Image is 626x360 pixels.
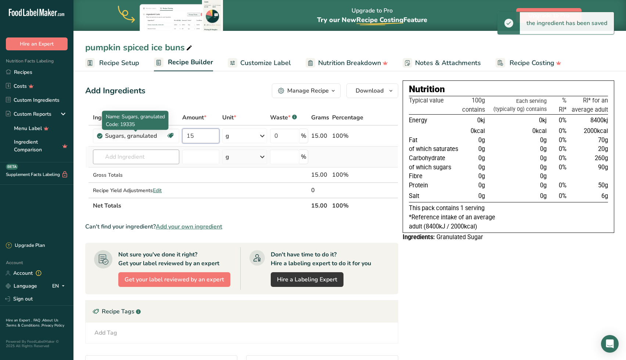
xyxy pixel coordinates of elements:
[409,82,608,96] div: Nutrition
[409,172,461,181] td: Fibre
[409,163,461,172] td: of which sugars
[93,150,179,164] input: Add Ingredient
[403,55,481,71] a: Notes & Attachments
[486,96,548,115] th: Each serving (typically 0g) contains
[520,12,614,34] div: the ingredient has been saved
[332,170,363,179] div: 100%
[559,182,566,189] span: 0%
[528,11,569,20] span: Upgrade to Pro
[496,55,561,71] a: Recipe Costing
[85,55,139,71] a: Recipe Setup
[409,214,495,230] span: *Reference intake of an average adult (8400kJ / 2000kcal)
[156,222,222,231] span: Add your own ingredient
[311,186,329,195] div: 0
[99,58,139,68] span: Recipe Setup
[106,121,135,128] span: Code: 19335
[153,187,162,194] span: Edit
[409,190,461,202] td: Salt
[540,155,547,162] span: 0g
[317,15,427,24] span: Try our New Feature
[33,318,42,323] a: FAQ .
[477,117,485,124] span: 0kj
[346,83,398,98] button: Download
[478,173,485,180] span: 0g
[182,113,206,122] span: Amount
[559,127,566,134] span: 0%
[272,83,341,98] button: Manage Recipe
[572,97,608,113] span: RI* for an average adult
[106,113,165,120] span: Name: Sugars, granulated
[568,190,608,202] td: 6g
[409,96,461,115] th: Typical value
[540,182,547,189] span: 0g
[478,182,485,189] span: 0g
[317,0,427,31] div: Upgrade to Pro
[568,163,608,172] td: 90g
[85,85,145,97] div: Add Ingredients
[42,323,64,328] a: Privacy Policy
[332,132,363,140] div: 100%
[222,113,236,122] span: Unit
[270,113,297,122] div: Waste
[409,154,461,163] td: Carbohydrate
[510,58,554,68] span: Recipe Costing
[568,136,608,145] td: 70g
[86,300,398,323] div: Recipe Tags
[559,137,566,144] span: 0%
[478,164,485,171] span: 0g
[540,164,547,171] span: 0g
[540,173,547,180] span: 0g
[568,127,608,136] td: 2000kcal
[403,234,435,241] span: Ingredients:
[118,272,230,287] button: Get your label reviewed by an expert
[568,145,608,154] td: 20g
[6,318,32,323] a: Hire an Expert .
[287,86,329,95] div: Manage Recipe
[6,280,37,292] a: Language
[118,250,219,268] div: Not sure you've done it right? Get your label reviewed by an expert
[6,323,42,328] a: Terms & Conditions .
[6,242,45,249] div: Upgrade Plan
[409,136,461,145] td: Fat
[332,113,363,122] span: Percentage
[318,58,381,68] span: Nutrition Breakdown
[478,137,485,144] span: 0g
[240,58,291,68] span: Customize Label
[559,145,566,152] span: 0%
[94,328,117,337] div: Add Tag
[311,170,329,179] div: 15.00
[271,250,371,268] div: Don't have time to do it? Hire a labeling expert to do it for you
[6,110,51,118] div: Custom Reports
[540,192,547,199] span: 0g
[478,155,485,162] span: 0g
[356,86,384,95] span: Download
[568,154,608,163] td: 260g
[85,222,398,231] div: Can't find your ingredient?
[93,113,124,122] span: Ingredient
[93,171,179,179] div: Gross Totals
[6,339,68,348] div: Powered By FoodLabelMaker © 2025 All Rights Reserved
[568,181,608,190] td: 50g
[311,113,329,122] span: Grams
[310,198,331,213] th: 15.00
[540,137,547,144] span: 0g
[409,181,461,190] td: Protein
[568,115,608,127] td: 8400kj
[559,155,566,162] span: 0%
[6,37,68,50] button: Hire an Expert
[471,127,485,134] span: 0kcal
[6,318,58,328] a: About Us .
[91,198,310,213] th: Net Totals
[539,117,547,124] span: 0kj
[516,8,582,23] button: Upgrade to Pro
[559,192,566,199] span: 0%
[436,234,483,241] span: Granulated Sugar
[532,127,547,134] span: 0kcal
[93,187,179,194] div: Recipe Yield Adjustments
[409,115,461,127] td: Energy
[168,57,213,67] span: Recipe Builder
[461,96,486,115] th: 100g contains
[105,132,166,140] div: Sugars, granulated
[559,117,566,124] span: 0%
[306,55,388,71] a: Nutrition Breakdown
